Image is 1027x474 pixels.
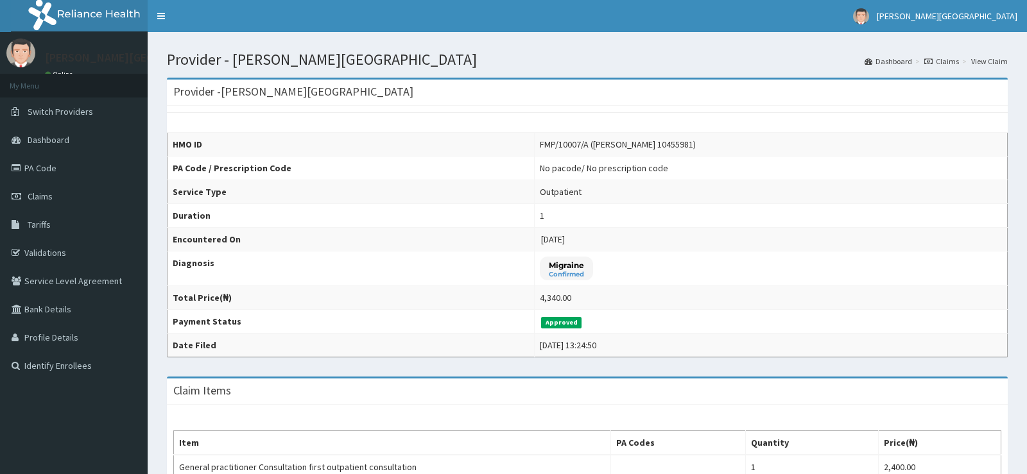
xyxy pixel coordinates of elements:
th: Service Type [168,180,535,204]
a: Online [45,70,76,79]
div: Outpatient [540,185,582,198]
a: Dashboard [865,56,912,67]
p: Migraine [549,260,584,271]
span: Approved [541,317,582,328]
h3: Provider - [PERSON_NAME][GEOGRAPHIC_DATA] [173,86,413,97]
th: Duration [168,204,535,228]
p: [PERSON_NAME][GEOGRAPHIC_DATA] [45,52,235,63]
span: Switch Providers [28,106,93,117]
th: PA Code / Prescription Code [168,157,535,180]
th: Diagnosis [168,251,535,286]
img: User Image [6,38,35,67]
h1: Provider - [PERSON_NAME][GEOGRAPHIC_DATA] [167,51,1008,68]
img: User Image [853,8,869,24]
span: Claims [28,190,53,202]
th: Quantity [746,431,879,455]
th: PA Codes [611,431,746,455]
th: Item [174,431,611,455]
div: FMP/10007/A ([PERSON_NAME] 10455981) [540,138,696,151]
div: 1 [540,209,544,222]
th: Date Filed [168,334,535,357]
a: Claims [924,56,959,67]
div: 4,340.00 [540,291,571,304]
th: HMO ID [168,133,535,157]
div: No pacode / No prescription code [540,162,668,174]
span: Dashboard [28,134,69,146]
span: [PERSON_NAME][GEOGRAPHIC_DATA] [877,10,1017,22]
th: Encountered On [168,228,535,251]
th: Price(₦) [879,431,1001,455]
th: Payment Status [168,310,535,334]
small: Confirmed [549,271,584,278]
span: [DATE] [541,233,565,245]
th: Total Price(₦) [168,286,535,310]
span: Tariffs [28,219,51,230]
h3: Claim Items [173,385,231,396]
a: View Claim [971,56,1008,67]
div: [DATE] 13:24:50 [540,339,596,351]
